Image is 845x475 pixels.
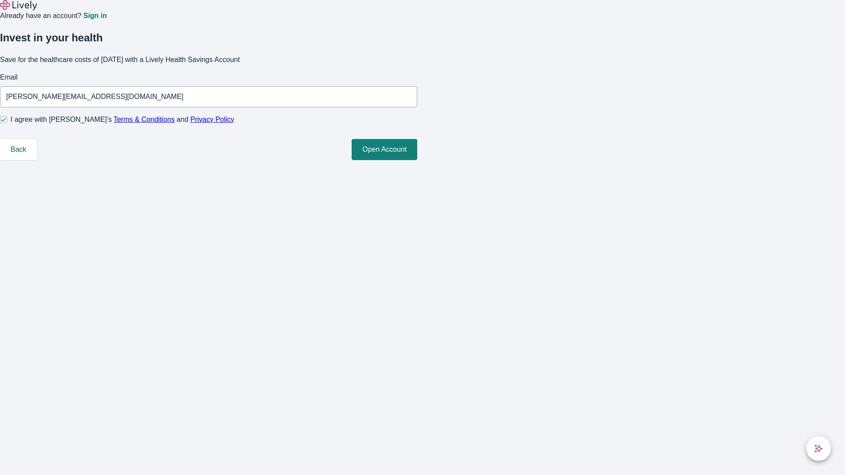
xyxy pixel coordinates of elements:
span: I agree with [PERSON_NAME]’s and [11,114,234,125]
button: chat [806,436,831,461]
svg: Lively AI Assistant [814,444,823,453]
a: Sign in [83,12,107,19]
a: Privacy Policy [191,116,235,123]
button: Open Account [352,139,417,160]
a: Terms & Conditions [114,116,175,123]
